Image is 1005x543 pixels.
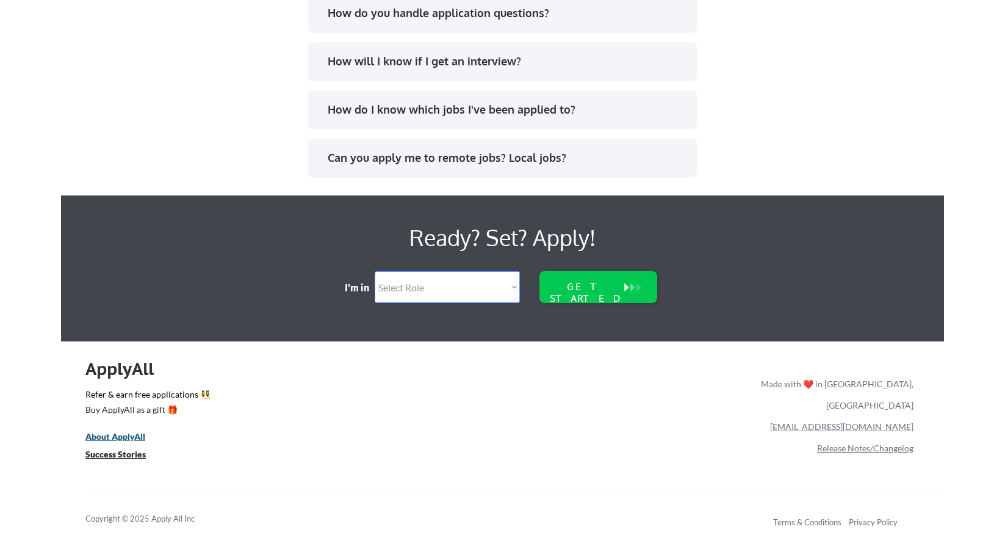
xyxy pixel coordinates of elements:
[328,5,686,21] div: How do you handle application questions?
[756,373,913,416] div: Made with ❤️ in [GEOGRAPHIC_DATA], [GEOGRAPHIC_DATA]
[770,421,913,432] a: [EMAIL_ADDRESS][DOMAIN_NAME]
[85,513,226,525] div: Copyright © 2025 Apply All Inc
[345,281,378,294] div: I'm in
[85,431,145,442] u: About ApplyAll
[817,443,913,453] a: Release Notes/Changelog
[773,517,841,527] a: Terms & Conditions
[85,403,207,418] a: Buy ApplyAll as a gift 🎁
[85,448,162,463] a: Success Stories
[232,220,773,255] div: Ready? Set? Apply!
[85,430,162,445] a: About ApplyAll
[328,102,686,117] div: How do I know which jobs I've been applied to?
[328,150,686,166] div: Can you apply me to remote jobs? Local jobs?
[85,406,207,414] div: Buy ApplyAll as a gift 🎁
[849,517,898,527] a: Privacy Policy
[85,359,168,379] div: ApplyAll
[328,54,686,69] div: How will I know if I get an interview?
[85,390,506,403] a: Refer & earn free applications 👯‍♀️
[547,281,625,304] div: GET STARTED
[85,449,146,459] u: Success Stories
